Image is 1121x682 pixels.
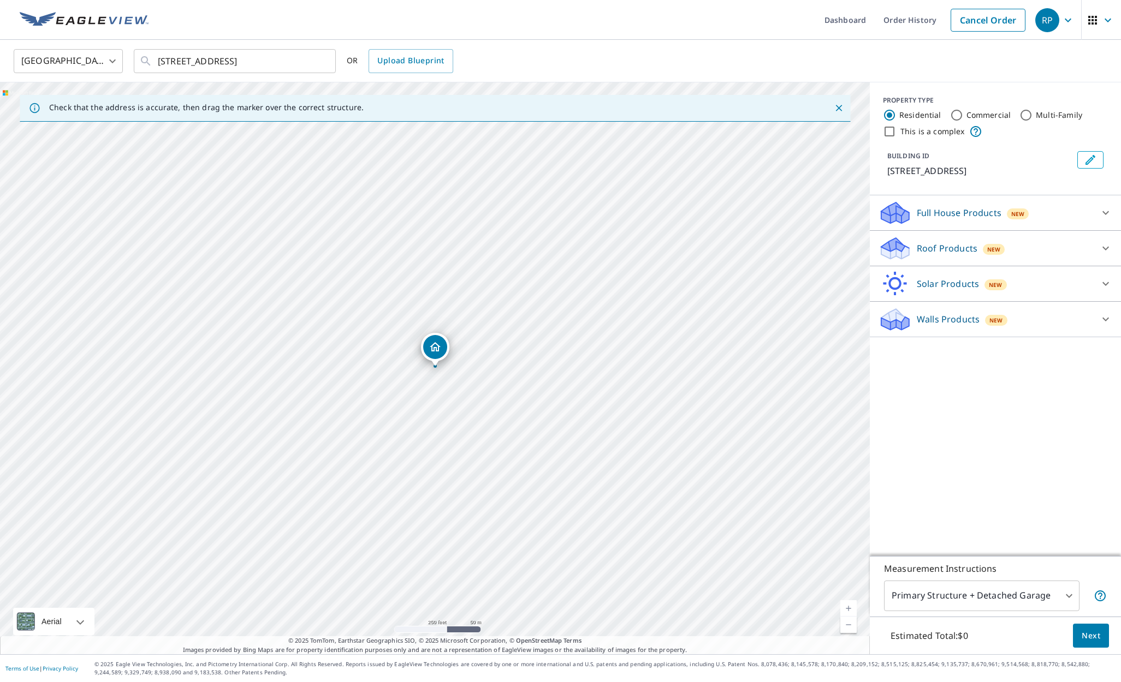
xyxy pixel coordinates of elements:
[158,46,313,76] input: Search by address or latitude-longitude
[38,608,65,635] div: Aerial
[5,665,78,672] p: |
[917,313,980,326] p: Walls Products
[5,665,39,672] a: Terms of Use
[94,660,1116,677] p: © 2025 Eagle View Technologies, Inc. and Pictometry International Corp. All Rights Reserved. Repo...
[1073,624,1109,648] button: Next
[879,306,1112,332] div: Walls ProductsNew
[887,164,1073,177] p: [STREET_ADDRESS]
[840,617,857,633] a: Current Level 17, Zoom Out
[966,110,1011,121] label: Commercial
[564,636,582,644] a: Terms
[879,235,1112,261] div: Roof ProductsNew
[887,151,929,160] p: BUILDING ID
[832,101,846,115] button: Close
[49,103,364,112] p: Check that the address is accurate, then drag the marker over the correct structure.
[989,280,1002,289] span: New
[879,271,1112,297] div: Solar ProductsNew
[840,600,857,617] a: Current Level 17, Zoom In
[989,316,1003,325] span: New
[900,126,965,137] label: This is a complex
[1036,110,1082,121] label: Multi-Family
[1077,151,1104,169] button: Edit building 1
[347,49,453,73] div: OR
[43,665,78,672] a: Privacy Policy
[1094,589,1107,602] span: Your report will include the primary structure and a detached garage if one exists.
[899,110,941,121] label: Residential
[917,242,977,255] p: Roof Products
[917,277,979,290] p: Solar Products
[917,206,1001,219] p: Full House Products
[14,46,123,76] div: [GEOGRAPHIC_DATA]
[879,200,1112,226] div: Full House ProductsNew
[369,49,453,73] a: Upload Blueprint
[1011,210,1024,218] span: New
[20,12,149,28] img: EV Logo
[884,581,1080,611] div: Primary Structure + Detached Garage
[13,608,94,635] div: Aerial
[377,54,444,68] span: Upload Blueprint
[516,636,562,644] a: OpenStreetMap
[884,562,1107,575] p: Measurement Instructions
[951,9,1025,32] a: Cancel Order
[1035,8,1059,32] div: RP
[987,245,1000,254] span: New
[421,333,449,367] div: Dropped pin, building 1, Residential property, 2209 81st Ave SE Mercer Island, WA 98040
[1082,629,1100,643] span: Next
[883,95,1108,105] div: PROPERTY TYPE
[288,636,582,645] span: © 2025 TomTom, Earthstar Geographics SIO, © 2025 Microsoft Corporation, ©
[882,624,977,648] p: Estimated Total: $0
